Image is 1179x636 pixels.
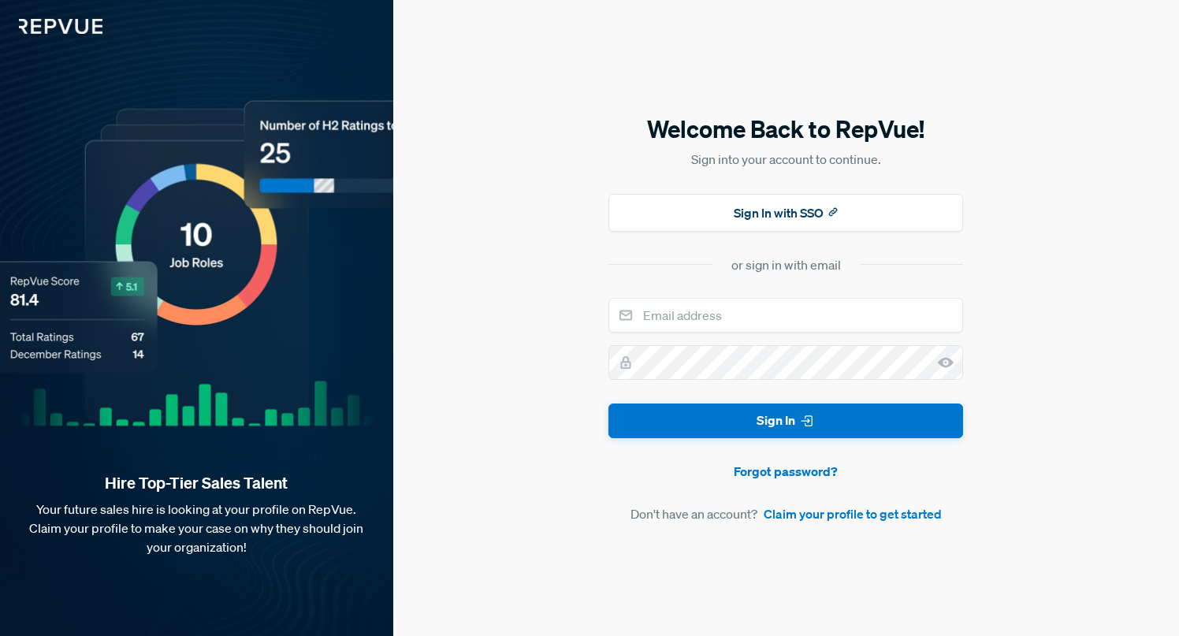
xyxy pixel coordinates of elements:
[608,150,963,169] p: Sign into your account to continue.
[731,255,841,274] div: or sign in with email
[608,404,963,439] button: Sign In
[608,462,963,481] a: Forgot password?
[608,504,963,523] article: Don't have an account?
[608,298,963,333] input: Email address
[25,500,368,556] p: Your future sales hire is looking at your profile on RepVue. Claim your profile to make your case...
[764,504,942,523] a: Claim your profile to get started
[608,194,963,232] button: Sign In with SSO
[608,113,963,146] h5: Welcome Back to RepVue!
[25,473,368,493] strong: Hire Top-Tier Sales Talent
